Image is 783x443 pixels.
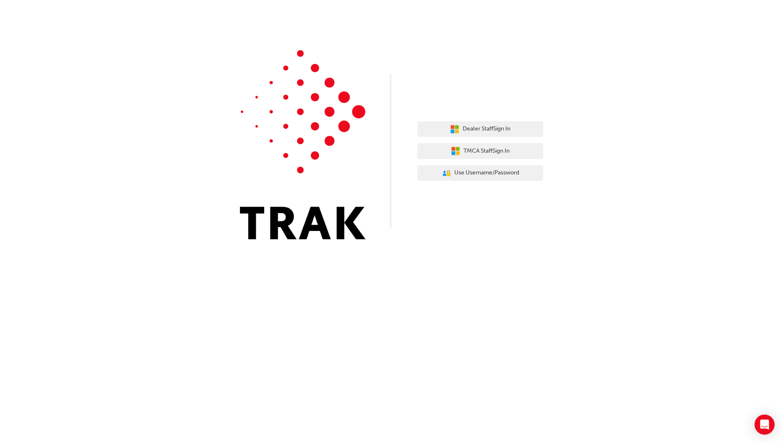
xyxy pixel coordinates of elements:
[454,168,519,178] span: Use Username/Password
[417,121,543,137] button: Dealer StaffSign In
[464,146,510,156] span: TMCA Staff Sign In
[755,415,775,435] div: Open Intercom Messenger
[240,50,366,239] img: Trak
[463,124,510,134] span: Dealer Staff Sign In
[417,165,543,181] button: Use Username/Password
[417,143,543,159] button: TMCA StaffSign In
